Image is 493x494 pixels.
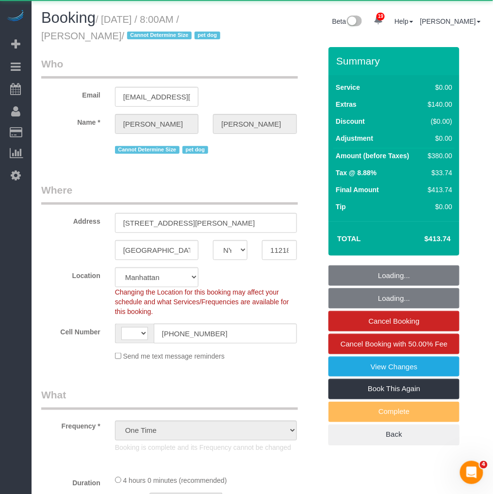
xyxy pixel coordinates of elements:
[336,82,360,92] label: Service
[34,418,108,431] label: Frequency *
[127,32,192,39] span: Cannot Determine Size
[424,185,452,195] div: $413.74
[424,168,452,178] div: $33.74
[195,32,220,39] span: pet dog
[329,334,460,354] a: Cancel Booking with 50.00% Fee
[369,10,388,31] a: 19
[424,151,452,161] div: $380.00
[424,202,452,212] div: $0.00
[34,267,108,280] label: Location
[262,240,296,260] input: Zip Code
[480,461,488,469] span: 4
[336,185,379,195] label: Final Amount
[34,87,108,100] label: Email
[34,324,108,337] label: Cell Number
[336,133,373,143] label: Adjustment
[329,357,460,377] a: View Changes
[420,17,481,25] a: [PERSON_NAME]
[337,234,361,243] strong: Total
[329,425,460,445] a: Back
[329,379,460,399] a: Book This Again
[424,99,452,109] div: $140.00
[41,183,298,205] legend: Where
[182,146,208,154] span: pet dog
[41,57,298,79] legend: Who
[424,116,452,126] div: ($0.00)
[341,340,448,348] span: Cancel Booking with 50.00% Fee
[346,16,362,28] img: New interface
[336,202,346,212] label: Tip
[41,9,96,26] span: Booking
[123,353,225,361] span: Send me text message reminders
[34,213,108,226] label: Address
[424,133,452,143] div: $0.00
[115,114,198,134] input: First Name
[336,55,455,66] h3: Summary
[424,82,452,92] div: $0.00
[123,477,227,485] span: 4 hours 0 minutes (recommended)
[336,116,365,126] label: Discount
[394,17,413,25] a: Help
[34,114,108,127] label: Name *
[115,146,180,154] span: Cannot Determine Size
[377,13,385,20] span: 19
[329,311,460,331] a: Cancel Booking
[336,151,409,161] label: Amount (before Taxes)
[6,10,25,23] img: Automaid Logo
[41,388,298,410] legend: What
[122,31,223,41] span: /
[154,324,297,344] input: Cell Number
[336,99,357,109] label: Extras
[115,443,297,453] p: Booking is complete and its Frequency cannot be changed
[41,14,223,41] small: / [DATE] / 8:00AM / [PERSON_NAME]
[115,87,198,107] input: Email
[115,288,289,315] span: Changing the Location for this booking may affect your schedule and what Services/Frequencies are...
[336,168,377,178] label: Tax @ 8.88%
[395,235,451,243] h4: $413.74
[115,240,198,260] input: City
[34,475,108,488] label: Duration
[460,461,483,484] iframe: Intercom live chat
[332,17,362,25] a: Beta
[213,114,296,134] input: Last Name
